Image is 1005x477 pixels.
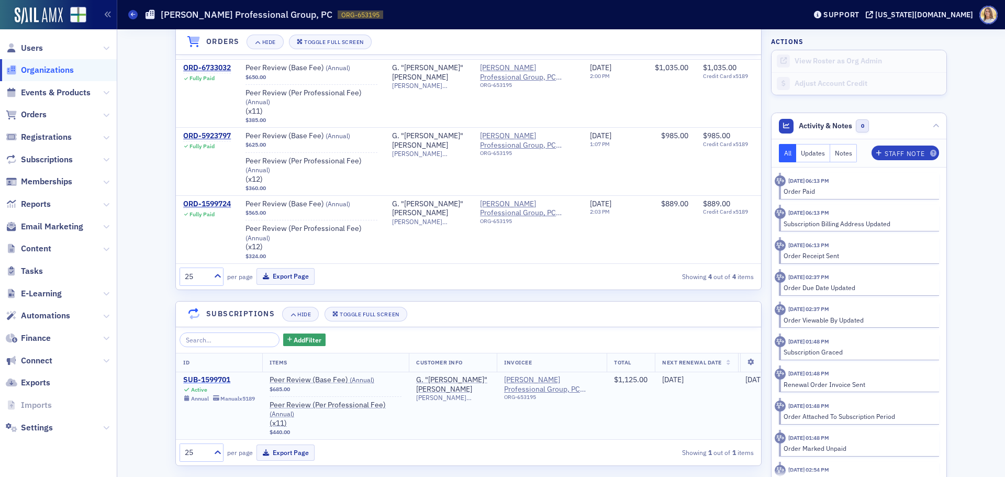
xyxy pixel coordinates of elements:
[775,304,786,315] div: Activity
[270,401,401,419] span: Peer Review (Per Professional Fee)
[63,7,86,25] a: View Homepage
[590,63,611,72] span: [DATE]
[6,243,51,254] a: Content
[775,369,786,380] div: Activity
[590,131,611,140] span: [DATE]
[262,39,276,45] div: Hide
[21,176,72,187] span: Memberships
[21,64,74,76] span: Organizations
[392,218,465,226] span: [PERSON_NAME][EMAIL_ADDRESS][DOMAIN_NAME]
[256,268,315,284] button: Export Page
[796,144,830,162] button: Updates
[21,109,47,120] span: Orders
[227,448,253,457] label: per page
[245,234,270,242] span: ( Annual )
[775,336,786,347] div: Activity
[21,198,51,210] span: Reports
[245,199,377,209] a: Peer Review (Base Fee) (Annual)
[784,412,932,421] div: Order Attached To Subscription Period
[183,359,189,366] span: ID
[270,401,401,428] a: Peer Review (Per Professional Fee) (Annual)(x11)
[6,221,83,232] a: Email Marketing
[392,131,465,150] div: G. "[PERSON_NAME]" [PERSON_NAME]
[830,144,857,162] button: Notes
[788,338,829,345] time: 5/1/2025 01:48 PM
[21,332,51,344] span: Finance
[256,445,315,461] button: Export Page
[480,131,575,160] span: Chappell Professional Group, PC (Gadsden, AL)
[270,429,290,436] span: $440.00
[245,74,266,81] span: $650.00
[245,131,377,141] span: Peer Review (Base Fee)
[480,63,575,82] span: Chappell Professional Group, PC (Gadsden, AL)
[799,120,852,131] span: Activity & Notes
[15,7,63,24] img: SailAMX
[245,97,270,106] span: ( Annual )
[350,375,374,384] span: ( Annual )
[775,272,786,283] div: Activity
[189,75,215,82] div: Fully Paid
[784,443,932,453] div: Order Marked Unpaid
[206,308,275,319] h4: Subscriptions
[775,465,786,476] div: Activity
[341,10,379,19] span: ORG-653195
[21,377,50,389] span: Exports
[771,37,803,46] h4: Actions
[294,335,321,345] span: Add Filter
[21,355,52,367] span: Connect
[270,386,290,393] span: $685.00
[730,272,738,281] strong: 4
[788,434,829,441] time: 5/1/2025 01:48 PM
[730,448,738,457] strong: 1
[823,10,859,19] div: Support
[270,375,401,385] a: Peer Review (Base Fee) (Annual)
[183,375,255,385] a: SUB-1599701
[289,35,372,49] button: Toggle Full Screen
[392,63,465,82] div: G. "[PERSON_NAME]" [PERSON_NAME]
[6,355,52,367] a: Connect
[245,224,377,251] a: Peer Review (Per Professional Fee) (Annual)(x12)
[795,79,941,88] div: Adjust Account Credit
[270,359,287,366] span: Items
[245,63,377,73] span: Peer Review (Base Fee)
[180,332,280,347] input: Search…
[775,432,786,443] div: Activity
[6,64,74,76] a: Organizations
[416,394,489,402] span: [PERSON_NAME][EMAIL_ADDRESS][DOMAIN_NAME]
[416,375,489,394] a: G. "[PERSON_NAME]" [PERSON_NAME]
[6,377,50,389] a: Exports
[480,82,575,92] div: ORG-653195
[392,82,465,90] span: [PERSON_NAME][EMAIL_ADDRESS][DOMAIN_NAME]
[655,63,688,72] span: $1,035.00
[6,310,70,321] a: Automations
[189,211,215,218] div: Fully Paid
[784,315,932,325] div: Order Viewable By Updated
[480,131,575,150] a: [PERSON_NAME] Professional Group, PC ([PERSON_NAME], [GEOGRAPHIC_DATA])
[21,131,72,143] span: Registrations
[703,131,730,140] span: $985.00
[590,72,610,80] time: 2:00 PM
[245,141,266,148] span: $625.00
[183,131,231,141] div: ORD-5923797
[6,109,47,120] a: Orders
[70,7,86,23] img: SailAMX
[788,370,829,377] time: 5/1/2025 01:48 PM
[614,359,631,366] span: Total
[480,63,575,92] span: Chappell Professional Group, PC (Gadsden, AL)
[21,87,91,98] span: Events & Products
[866,11,977,18] button: [US_STATE][DOMAIN_NAME]
[480,131,575,150] span: Chappell Professional Group, PC (Gadsden, AL)
[283,334,326,347] button: AddFilter
[480,199,575,218] span: Chappell Professional Group, PC (Gadsden, AL)
[21,42,43,54] span: Users
[788,402,829,409] time: 5/1/2025 01:48 PM
[6,332,51,344] a: Finance
[245,63,377,73] a: Peer Review (Base Fee) (Annual)
[326,63,350,72] span: ( Annual )
[872,146,939,160] button: Staff Note
[504,375,599,394] span: Chappell Professional Group, PC (Gadsden, AL)
[6,198,51,210] a: Reports
[6,42,43,54] a: Users
[245,185,266,192] span: $360.00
